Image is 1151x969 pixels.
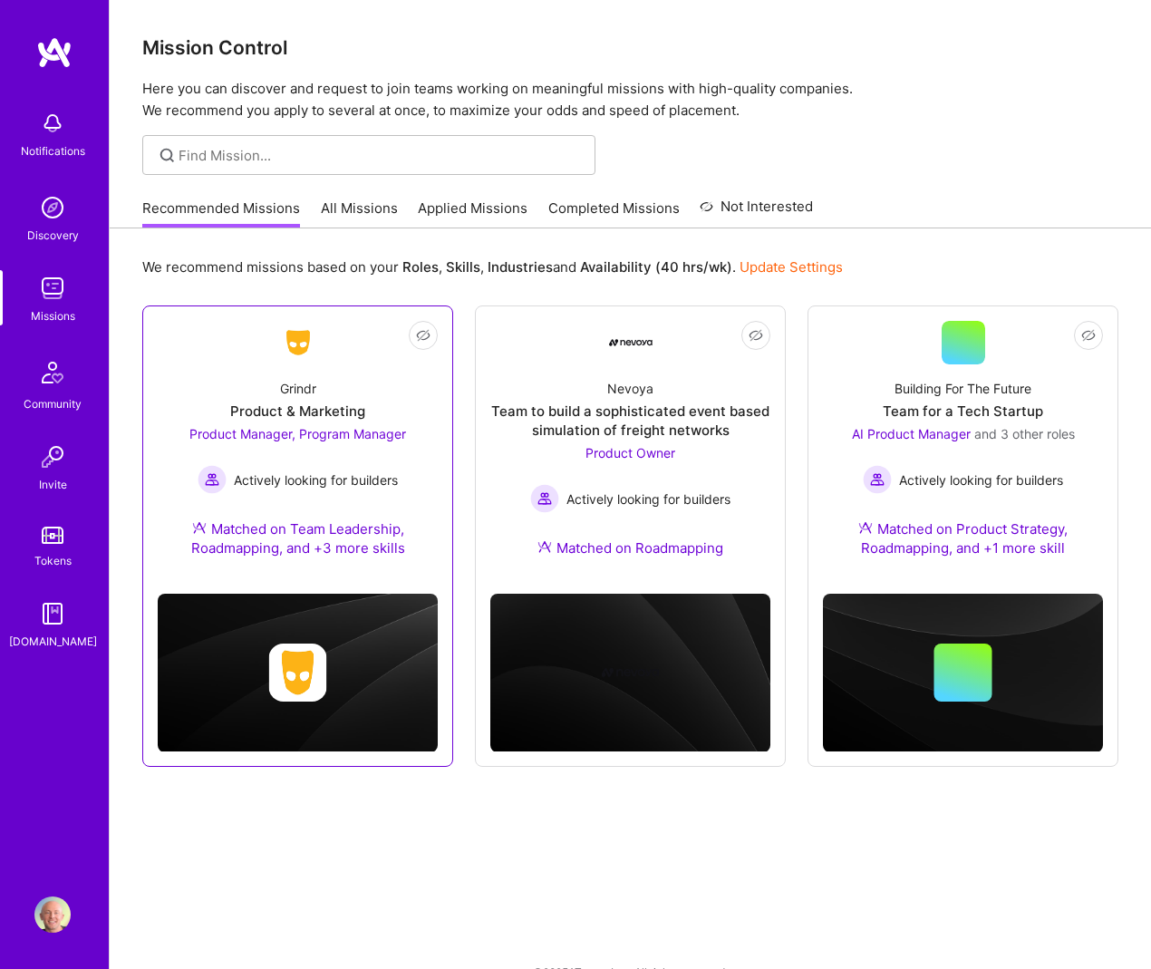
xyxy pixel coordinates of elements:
a: User Avatar [30,896,75,933]
b: Availability (40 hrs/wk) [580,258,732,276]
img: Actively looking for builders [198,465,227,494]
img: Company logo [602,644,660,702]
img: Company logo [269,644,327,702]
i: icon EyeClosed [749,328,763,343]
img: bell [34,105,71,141]
img: logo [36,36,73,69]
span: Actively looking for builders [899,470,1063,489]
img: cover [158,594,438,752]
img: guide book [34,596,71,632]
a: Recommended Missions [142,199,300,228]
a: Company LogoNevoyaTeam to build a sophisticated event based simulation of freight networksProduct... [490,321,770,579]
i: icon EyeClosed [416,328,430,343]
a: Applied Missions [418,199,527,228]
span: and 3 other roles [974,426,1075,441]
span: Actively looking for builders [234,470,398,489]
img: Community [31,351,74,394]
div: Invite [39,475,67,494]
img: Ateam Purple Icon [192,520,207,535]
span: Product Manager, Program Manager [189,426,406,441]
img: cover [490,594,770,752]
div: Grindr [280,379,316,398]
div: Building For The Future [895,379,1031,398]
img: Ateam Purple Icon [537,539,552,554]
p: Here you can discover and request to join teams working on meaningful missions with high-quality ... [142,78,1118,121]
img: Company Logo [609,339,653,346]
img: discovery [34,189,71,226]
div: Tokens [34,551,72,570]
img: teamwork [34,270,71,306]
div: [DOMAIN_NAME] [9,632,97,651]
i: icon EyeClosed [1081,328,1096,343]
p: We recommend missions based on your , , and . [142,257,843,276]
a: All Missions [321,199,398,228]
img: tokens [42,527,63,544]
span: AI Product Manager [852,426,971,441]
div: Community [24,394,82,413]
b: Industries [488,258,553,276]
img: Actively looking for builders [863,465,892,494]
b: Roles [402,258,439,276]
img: User Avatar [34,896,71,933]
div: Team to build a sophisticated event based simulation of freight networks [490,402,770,440]
a: Update Settings [740,258,843,276]
a: Completed Missions [548,199,680,228]
img: Actively looking for builders [530,484,559,513]
b: Skills [446,258,480,276]
h3: Mission Control [142,36,1118,59]
i: icon SearchGrey [157,145,178,166]
img: Invite [34,439,71,475]
div: Team for a Tech Startup [883,402,1043,421]
a: Not Interested [700,196,813,228]
div: Matched on Roadmapping [537,538,723,557]
a: Company LogoGrindrProduct & MarketingProduct Manager, Program Manager Actively looking for builde... [158,321,438,579]
span: Product Owner [585,445,675,460]
a: Building For The FutureTeam for a Tech StartupAI Product Manager and 3 other rolesActively lookin... [823,321,1103,579]
div: Nevoya [607,379,653,398]
span: Actively looking for builders [566,489,730,509]
div: Product & Marketing [230,402,365,421]
div: Notifications [21,141,85,160]
img: Company Logo [276,326,320,359]
img: cover [823,594,1103,752]
div: Discovery [27,226,79,245]
div: Missions [31,306,75,325]
div: Matched on Product Strategy, Roadmapping, and +1 more skill [823,519,1103,557]
img: Ateam Purple Icon [858,520,873,535]
div: Matched on Team Leadership, Roadmapping, and +3 more skills [158,519,438,557]
input: Find Mission... [179,146,582,165]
